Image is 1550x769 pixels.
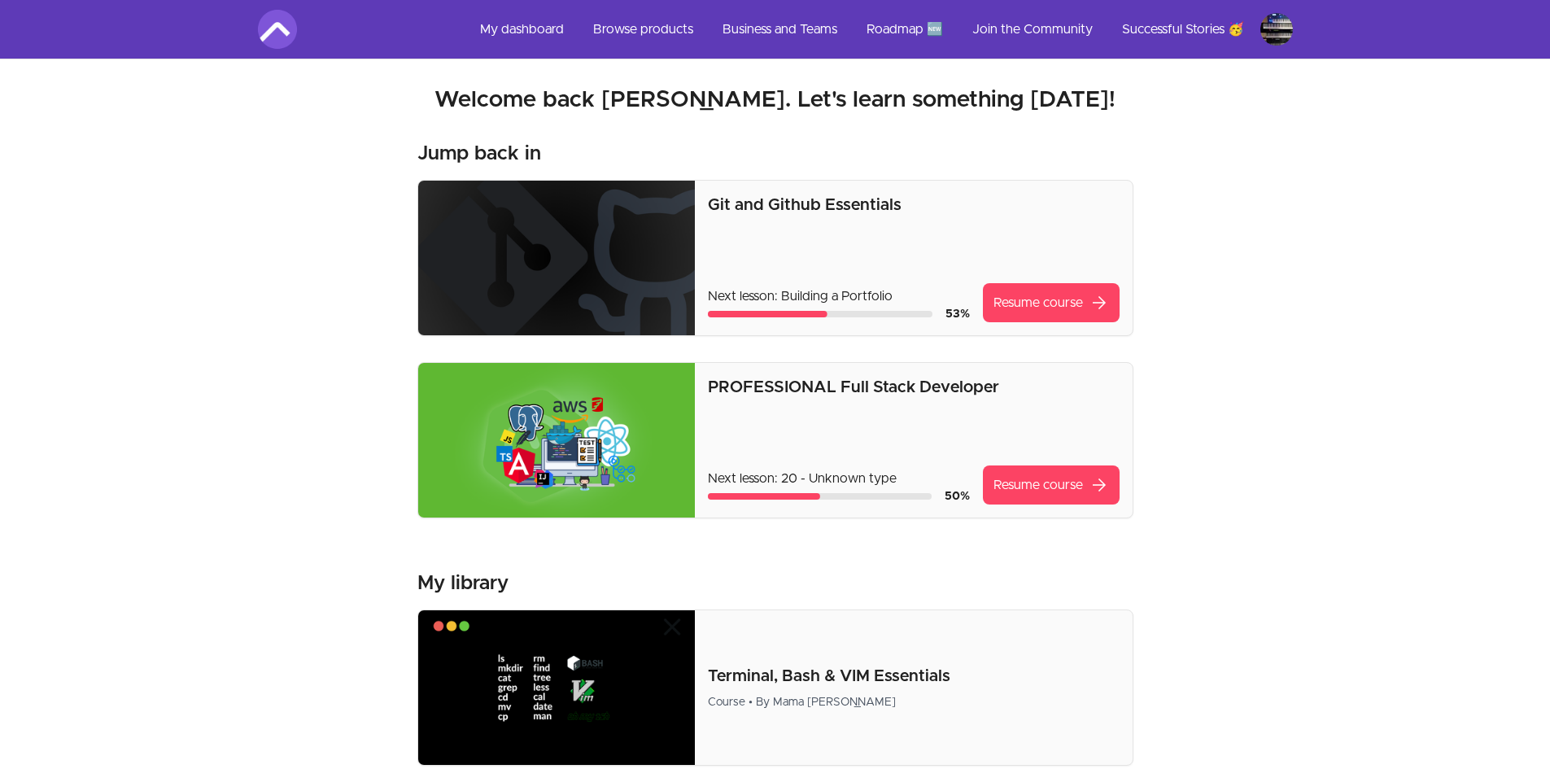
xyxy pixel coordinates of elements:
[945,491,970,502] span: 50 %
[708,665,1119,688] p: Terminal, Bash & VIM Essentials
[708,311,932,317] div: Course progress
[708,376,1119,399] p: PROFESSIONAL Full Stack Developer
[1260,13,1293,46] img: Profile image for Dominik Czajkowski
[418,610,696,765] img: Product image for Terminal, Bash & VIM Essentials
[959,10,1106,49] a: Join the Community
[854,10,956,49] a: Roadmap 🆕
[708,493,931,500] div: Course progress
[418,181,696,335] img: Product image for Git and Github Essentials
[417,610,1133,766] a: Product image for Terminal, Bash & VIM EssentialsTerminal, Bash & VIM EssentialsCourse • By Mama ...
[708,194,1119,216] p: Git and Github Essentials
[1109,10,1257,49] a: Successful Stories 🥳
[417,141,541,167] h3: Jump back in
[417,570,509,596] h3: My library
[983,283,1120,322] a: Resume coursearrow_forward
[1089,293,1109,312] span: arrow_forward
[710,10,850,49] a: Business and Teams
[418,363,696,518] img: Product image for PROFESSIONAL Full Stack Developer
[258,85,1293,115] h2: Welcome back [PERSON_NAME]. Let's learn something [DATE]!
[708,286,969,306] p: Next lesson: Building a Portfolio
[467,10,1293,49] nav: Main
[467,10,577,49] a: My dashboard
[708,694,1119,710] div: Course • By Mama [PERSON_NAME]
[945,308,970,320] span: 53 %
[1089,475,1109,495] span: arrow_forward
[258,10,297,49] img: Amigoscode logo
[580,10,706,49] a: Browse products
[708,469,969,488] p: Next lesson: 20 - Unknown type
[983,465,1120,505] a: Resume coursearrow_forward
